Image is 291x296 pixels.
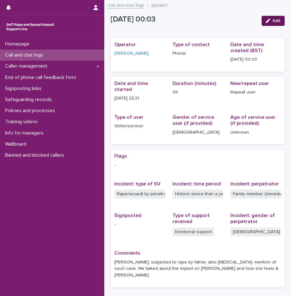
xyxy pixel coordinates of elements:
[173,89,223,96] p: 39
[114,154,127,159] span: Flags
[3,41,34,47] p: Homepage
[230,56,281,63] p: [DATE] 00:03
[173,227,214,237] span: Emotional support
[114,213,142,218] span: Signposted
[3,75,81,81] p: End of phone call feedback form
[230,42,264,53] span: Date and time created (BST)
[114,95,165,102] p: [DATE] 23:21
[3,141,31,147] p: Wallboard
[3,119,43,125] p: Training videos
[114,259,281,279] p: [PERSON_NAME], subjected to rape by father, also [MEDICAL_DATA], mention of court case. We talked...
[114,81,148,92] span: Date and time started
[173,81,216,86] span: Duration (minutes)
[3,130,49,136] p: Info for managers
[230,81,269,86] span: New/repeat user
[114,50,149,57] a: [PERSON_NAME]
[173,115,214,126] span: Gender of service user (if provided)
[230,181,279,186] span: Incident: perpetrator
[230,190,281,199] span: Family member (immediate)
[230,89,281,96] p: Repeat user
[173,190,223,199] span: Historic (more than a year ago)
[111,15,257,24] p: [DATE] 00:03
[107,1,144,9] a: Call and chat logs
[173,213,210,224] span: Type of support received
[3,63,52,69] p: Caller management
[230,115,276,126] span: Age of service user (if provided)
[3,52,48,58] p: Call and chat logs
[173,181,221,186] span: Incident: time period
[5,21,56,33] img: rhQMoQhaT3yELyF149Cw
[230,213,275,224] span: Incident: gender of perpetrator
[262,16,285,26] button: Edit
[3,108,60,114] p: Policies and processes
[173,129,223,136] p: [DEMOGRAPHIC_DATA]
[173,42,210,47] span: Type of contact
[173,50,223,57] p: Phone
[3,86,46,92] p: Signposting links
[3,97,57,103] p: Safeguarding records
[114,221,165,228] p: -
[114,123,165,130] p: Victim/survivor
[114,181,161,186] span: Incident: type of SV
[114,115,143,120] span: Type of user
[230,227,281,237] span: [DEMOGRAPHIC_DATA]
[114,251,140,256] span: Comments
[273,19,281,23] span: Edit
[230,129,281,136] p: Unknown
[114,162,281,169] p: -
[114,42,136,47] span: Operator
[114,190,165,199] span: Rape/assault by penetration
[3,152,69,158] p: Banned and blocked callers
[151,2,168,9] p: 260887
